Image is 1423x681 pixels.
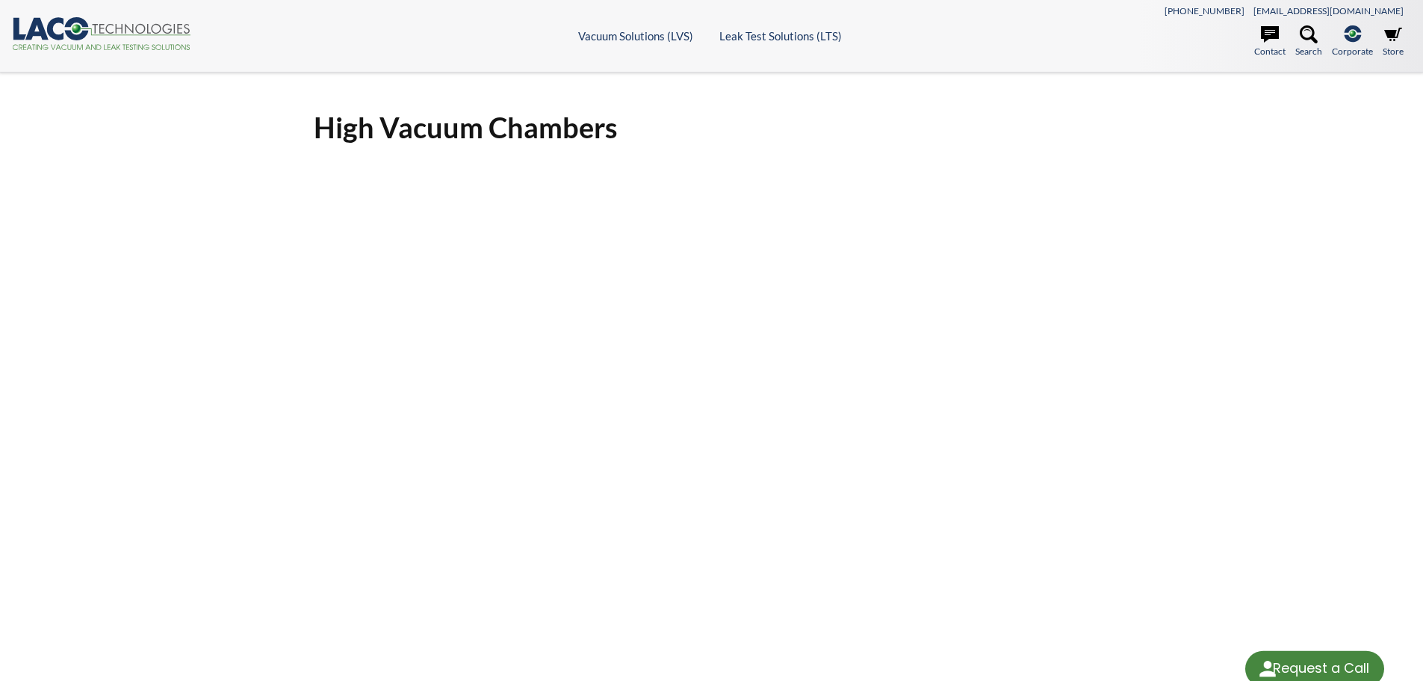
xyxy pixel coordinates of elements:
a: Store [1383,25,1404,58]
a: [EMAIL_ADDRESS][DOMAIN_NAME] [1253,5,1404,16]
a: Leak Test Solutions (LTS) [719,29,842,43]
a: Contact [1254,25,1286,58]
img: round button [1256,657,1280,681]
a: [PHONE_NUMBER] [1165,5,1244,16]
a: Search [1295,25,1322,58]
h1: High Vacuum Chambers [314,109,1110,146]
a: Vacuum Solutions (LVS) [578,29,693,43]
span: Corporate [1332,44,1373,58]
